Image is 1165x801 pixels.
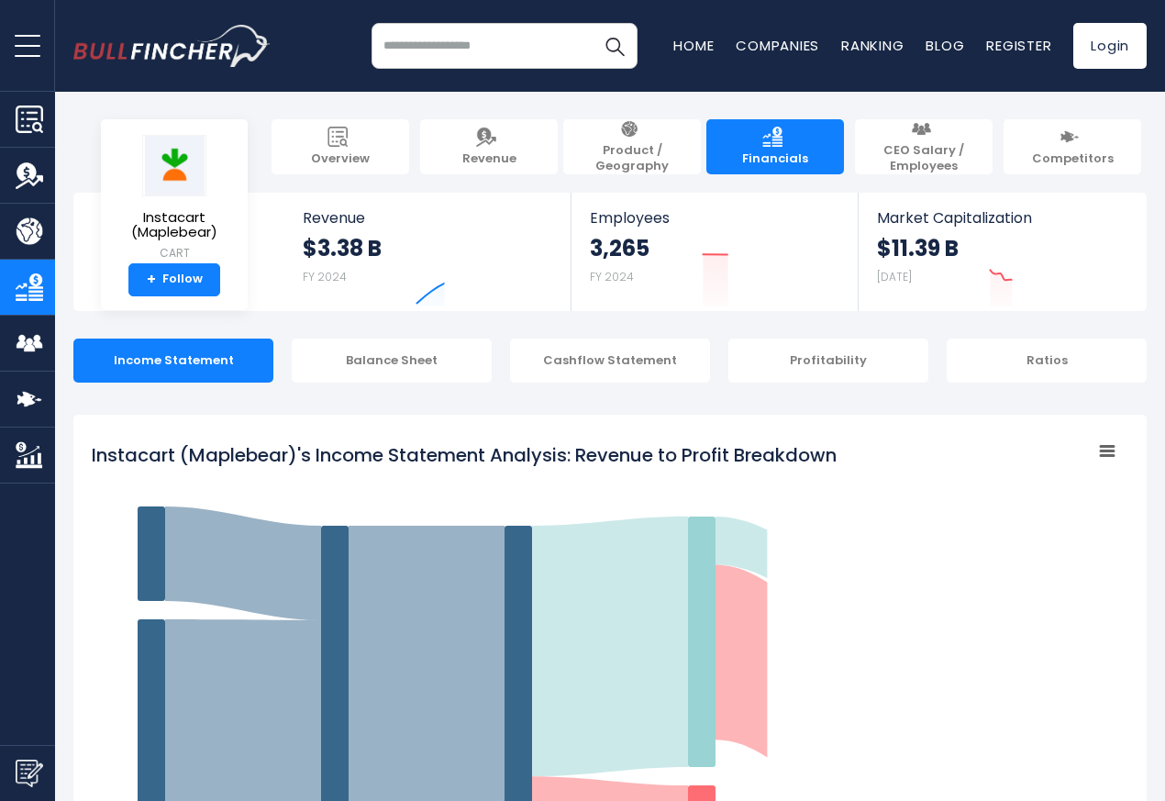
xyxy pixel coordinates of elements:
span: Revenue [303,209,553,227]
a: +Follow [128,263,220,296]
span: Market Capitalization [877,209,1126,227]
a: Market Capitalization $11.39 B [DATE] [859,193,1145,311]
div: Income Statement [73,339,273,383]
div: Cashflow Statement [510,339,710,383]
strong: $3.38 B [303,234,382,262]
a: Instacart (Maplebear) CART [115,134,234,263]
span: Employees [590,209,838,227]
a: Companies [736,36,819,55]
a: CEO Salary / Employees [855,119,993,174]
button: Search [592,23,638,69]
span: Competitors [1032,151,1114,167]
a: Revenue [420,119,558,174]
a: Home [673,36,714,55]
a: Ranking [841,36,904,55]
strong: 3,265 [590,234,649,262]
a: Product / Geography [563,119,701,174]
a: Revenue $3.38 B FY 2024 [284,193,571,311]
tspan: Instacart (Maplebear)'s Income Statement Analysis: Revenue to Profit Breakdown [92,442,837,468]
a: Employees 3,265 FY 2024 [571,193,857,311]
img: bullfincher logo [73,25,271,67]
strong: $11.39 B [877,234,959,262]
a: Login [1073,23,1147,69]
span: CEO Salary / Employees [864,143,983,174]
small: CART [116,245,233,261]
small: FY 2024 [590,269,634,284]
span: Revenue [462,151,516,167]
small: FY 2024 [303,269,347,284]
a: Financials [706,119,844,174]
strong: + [147,272,156,288]
div: Profitability [728,339,928,383]
a: Go to homepage [73,25,271,67]
a: Blog [926,36,964,55]
small: [DATE] [877,269,912,284]
a: Register [986,36,1051,55]
span: Overview [311,151,370,167]
div: Balance Sheet [292,339,492,383]
span: Product / Geography [572,143,692,174]
span: Instacart (Maplebear) [116,210,233,240]
a: Competitors [1004,119,1141,174]
a: Overview [272,119,409,174]
span: Financials [742,151,808,167]
div: Ratios [947,339,1147,383]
